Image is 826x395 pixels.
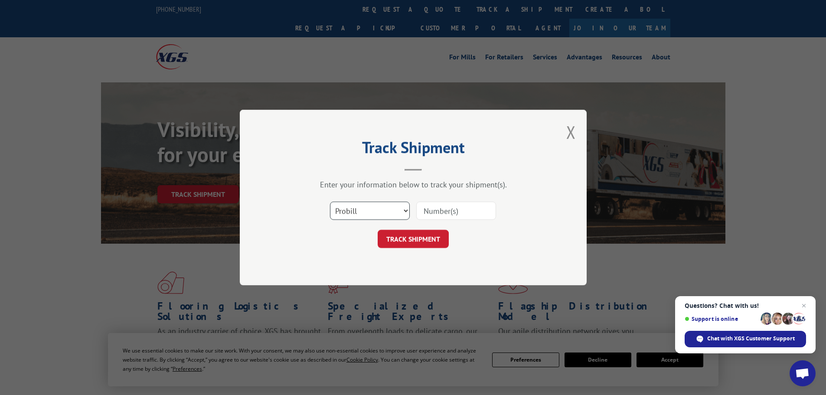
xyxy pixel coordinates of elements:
[790,360,816,386] div: Open chat
[799,300,809,311] span: Close chat
[685,316,757,322] span: Support is online
[283,141,543,158] h2: Track Shipment
[283,180,543,189] div: Enter your information below to track your shipment(s).
[378,230,449,248] button: TRACK SHIPMENT
[416,202,496,220] input: Number(s)
[707,335,795,343] span: Chat with XGS Customer Support
[685,331,806,347] div: Chat with XGS Customer Support
[685,302,806,309] span: Questions? Chat with us!
[566,121,576,144] button: Close modal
